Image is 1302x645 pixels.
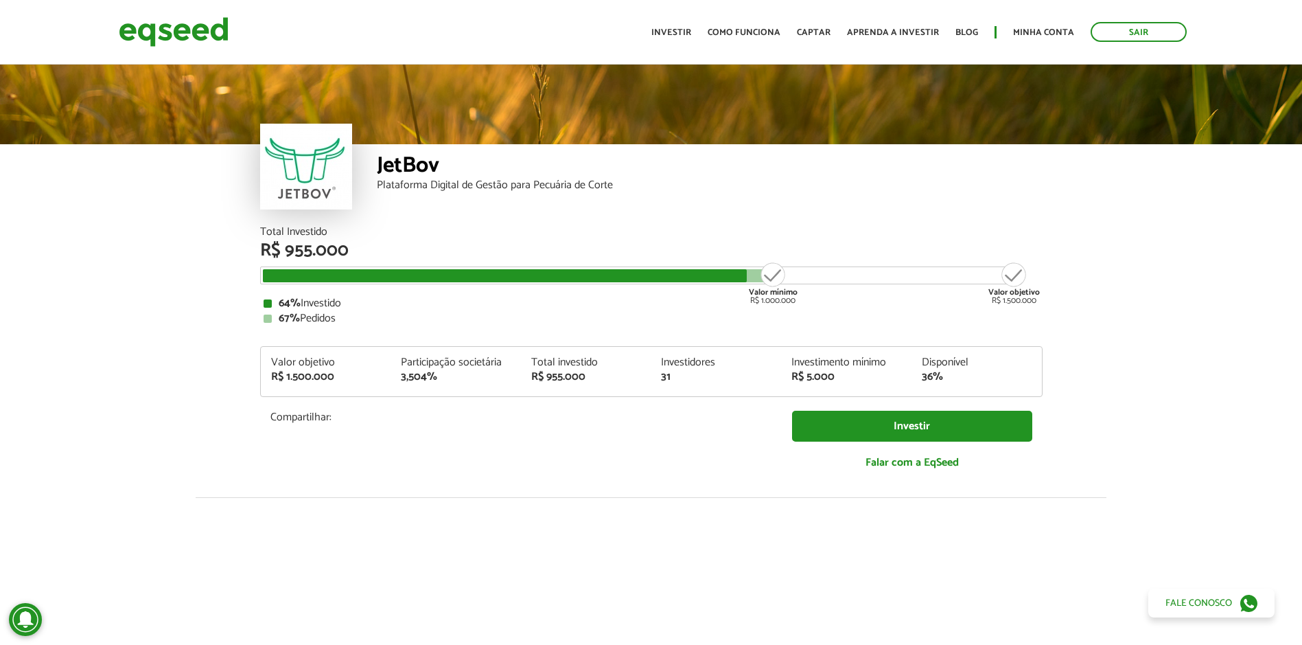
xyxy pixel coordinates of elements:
a: Investir [792,411,1032,442]
div: JetBov [377,155,1043,180]
div: Investidores [661,357,771,368]
div: 36% [922,372,1032,383]
div: 3,504% [401,372,511,383]
a: Falar com a EqSeed [792,449,1032,477]
div: Participação societária [401,357,511,368]
div: R$ 1.500.000 [988,261,1040,305]
a: Como funciona [708,28,780,37]
img: EqSeed [119,14,229,50]
div: R$ 955.000 [531,372,641,383]
a: Captar [797,28,830,37]
div: R$ 1.500.000 [271,372,381,383]
a: Fale conosco [1148,589,1275,618]
a: Aprenda a investir [847,28,939,37]
div: Total investido [531,357,641,368]
strong: 64% [279,294,301,313]
div: Plataforma Digital de Gestão para Pecuária de Corte [377,180,1043,191]
div: R$ 1.000.000 [747,261,799,305]
div: Total Investido [260,227,1043,238]
p: Compartilhar: [270,411,771,424]
div: Pedidos [264,313,1039,324]
strong: Valor mínimo [749,286,798,299]
div: Investimento mínimo [791,357,901,368]
a: Investir [651,28,691,37]
a: Sair [1091,22,1187,42]
div: Investido [264,298,1039,309]
a: Blog [955,28,978,37]
div: Disponível [922,357,1032,368]
div: 31 [661,372,771,383]
div: Valor objetivo [271,357,381,368]
div: R$ 5.000 [791,372,901,383]
a: Minha conta [1013,28,1074,37]
strong: Valor objetivo [988,286,1040,299]
strong: 67% [279,309,300,328]
div: R$ 955.000 [260,242,1043,260]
